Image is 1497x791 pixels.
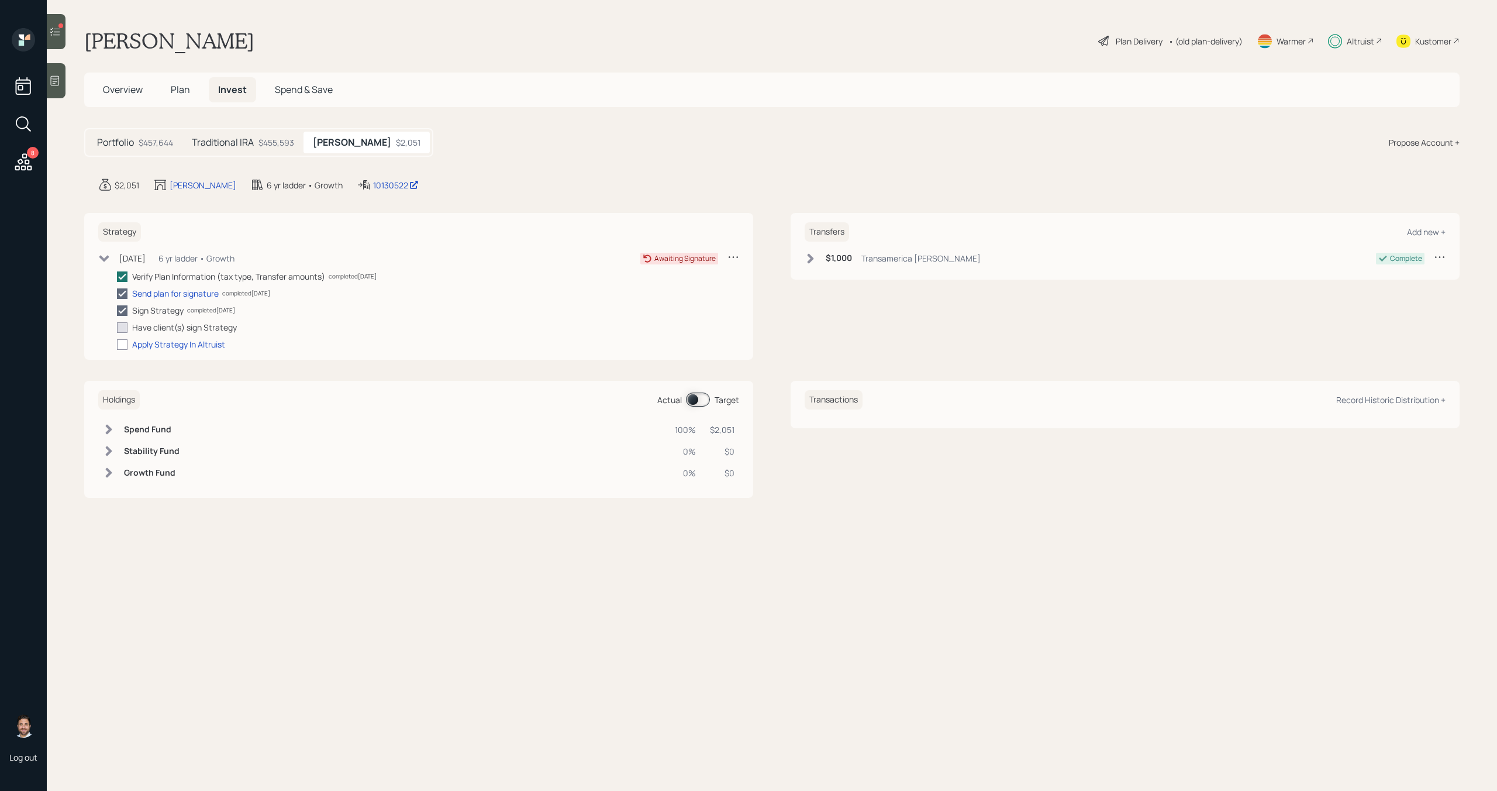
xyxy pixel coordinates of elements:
[1415,35,1451,47] div: Kustomer
[1277,35,1306,47] div: Warmer
[1116,35,1163,47] div: Plan Delivery
[192,137,254,148] h5: Traditional IRA
[124,446,180,456] h6: Stability Fund
[1347,35,1374,47] div: Altruist
[826,253,852,263] h6: $1,000
[275,83,333,96] span: Spend & Save
[805,222,849,242] h6: Transfers
[103,83,143,96] span: Overview
[1389,136,1460,149] div: Propose Account +
[313,137,391,148] h5: [PERSON_NAME]
[12,714,35,738] img: michael-russo-headshot.png
[805,390,863,410] h6: Transactions
[329,272,377,281] div: completed [DATE]
[132,287,219,300] div: Send plan for signature
[218,83,247,96] span: Invest
[132,304,184,317] div: Sign Strategy
[27,147,39,159] div: 8
[124,468,180,478] h6: Growth Fund
[861,252,981,264] div: Transamerica [PERSON_NAME]
[654,253,716,264] div: Awaiting Signature
[1390,253,1422,264] div: Complete
[710,467,734,479] div: $0
[373,179,419,191] div: 10130522
[170,179,236,191] div: [PERSON_NAME]
[98,390,140,410] h6: Holdings
[657,394,682,406] div: Actual
[139,136,173,149] div: $457,644
[267,179,343,191] div: 6 yr ladder • Growth
[675,445,696,458] div: 0%
[187,306,235,315] div: completed [DATE]
[1168,35,1243,47] div: • (old plan-delivery)
[158,252,234,264] div: 6 yr ladder • Growth
[715,394,739,406] div: Target
[119,252,146,264] div: [DATE]
[222,289,270,298] div: completed [DATE]
[1407,226,1446,238] div: Add new +
[710,424,734,436] div: $2,051
[97,137,134,148] h5: Portfolio
[115,179,139,191] div: $2,051
[132,321,237,333] div: Have client(s) sign Strategy
[132,338,225,350] div: Apply Strategy In Altruist
[9,752,37,763] div: Log out
[98,222,141,242] h6: Strategy
[710,445,734,458] div: $0
[1336,394,1446,405] div: Record Historic Distribution +
[396,136,420,149] div: $2,051
[124,425,180,435] h6: Spend Fund
[84,28,254,54] h1: [PERSON_NAME]
[171,83,190,96] span: Plan
[132,270,325,283] div: Verify Plan Information (tax type, Transfer amounts)
[675,424,696,436] div: 100%
[675,467,696,479] div: 0%
[258,136,294,149] div: $455,593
